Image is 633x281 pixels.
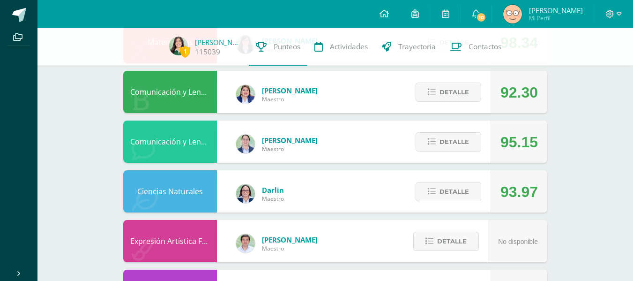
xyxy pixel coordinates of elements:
[375,28,443,66] a: Trayectoria
[503,5,522,23] img: 7775765ac5b93ea7f316c0cc7e2e0b98.png
[123,71,217,113] div: Comunicación y Lenguaje Idioma Español
[236,234,255,253] img: 8e3dba6cfc057293c5db5c78f6d0205d.png
[262,185,284,195] span: Darlin
[262,136,318,145] span: [PERSON_NAME]
[180,46,190,57] span: 1
[262,195,284,203] span: Maestro
[439,183,469,200] span: Detalle
[123,220,217,262] div: Expresión Artística FORMACIÓN MUSICAL
[443,28,508,66] a: Contactos
[249,28,307,66] a: Punteos
[236,135,255,153] img: bdeda482c249daf2390eb3a441c038f2.png
[262,145,318,153] span: Maestro
[469,42,501,52] span: Contactos
[262,235,318,244] span: [PERSON_NAME]
[123,121,217,163] div: Comunicación y Lenguaje Inglés
[498,238,538,245] span: No disponible
[413,232,479,251] button: Detalle
[262,95,318,103] span: Maestro
[439,84,469,101] span: Detalle
[416,182,481,201] button: Detalle
[307,28,375,66] a: Actividades
[416,83,481,102] button: Detalle
[236,184,255,203] img: 571966f00f586896050bf2f129d9ef0a.png
[529,6,583,15] span: [PERSON_NAME]
[262,86,318,95] span: [PERSON_NAME]
[416,132,481,152] button: Detalle
[529,14,583,22] span: Mi Perfil
[330,42,368,52] span: Actividades
[195,47,220,57] a: 115039
[236,85,255,104] img: 97caf0f34450839a27c93473503a1ec1.png
[274,42,300,52] span: Punteos
[123,170,217,213] div: Ciencias Naturales
[195,38,242,47] a: [PERSON_NAME]
[262,244,318,252] span: Maestro
[476,12,486,23] span: 10
[437,233,467,250] span: Detalle
[169,37,188,55] img: a478b10ea490de47a8cbd13f9fa61e53.png
[500,71,538,114] div: 92.30
[398,42,436,52] span: Trayectoria
[500,121,538,163] div: 95.15
[439,133,469,151] span: Detalle
[500,171,538,213] div: 93.97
